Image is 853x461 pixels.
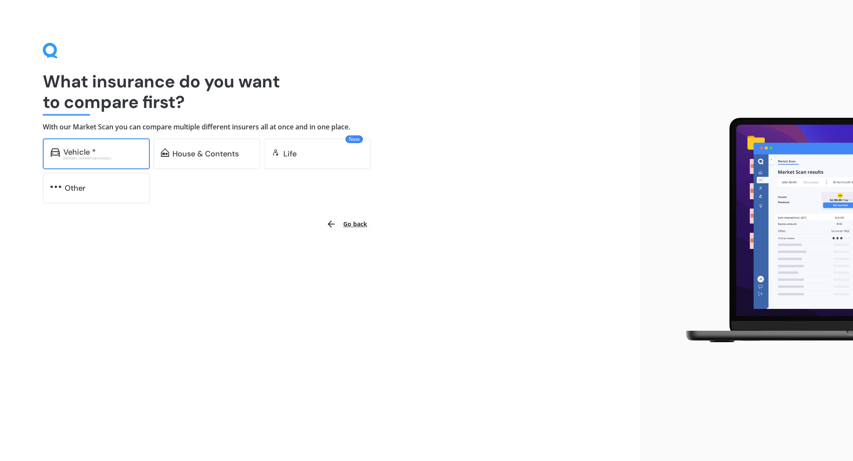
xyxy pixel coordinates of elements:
[63,156,142,160] div: Excludes commercial vehicles
[283,150,297,158] div: Life
[172,150,239,158] div: House & Contents
[43,123,597,132] h4: With our Market Scan you can compare multiple different insurers all at once and in one place.
[674,113,853,348] img: laptop.webp
[51,148,60,157] img: car.f15378c7a67c060ca3f3.svg
[345,135,363,143] span: New
[43,71,597,112] h1: What insurance do you want to compare first?
[321,214,372,234] button: Go back
[63,148,96,156] div: Vehicle *
[161,148,169,157] img: home-and-contents.b802091223b8502ef2dd.svg
[51,183,61,191] img: other.81dba5aafe580aa69f38.svg
[271,148,280,157] img: life.f720d6a2d7cdcd3ad642.svg
[65,184,86,192] div: Other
